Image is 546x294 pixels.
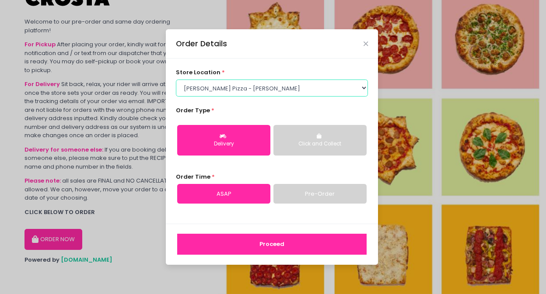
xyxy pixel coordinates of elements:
div: Order Details [176,38,227,49]
button: Delivery [177,125,270,156]
button: Close [364,42,368,46]
button: Proceed [177,234,367,255]
div: Click and Collect [280,140,360,148]
div: Delivery [183,140,264,148]
span: Order Type [176,106,210,114]
button: Click and Collect [273,125,367,156]
a: ASAP [177,184,270,204]
span: store location [176,68,220,76]
span: Order Time [176,173,210,181]
a: Pre-Order [273,184,367,204]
